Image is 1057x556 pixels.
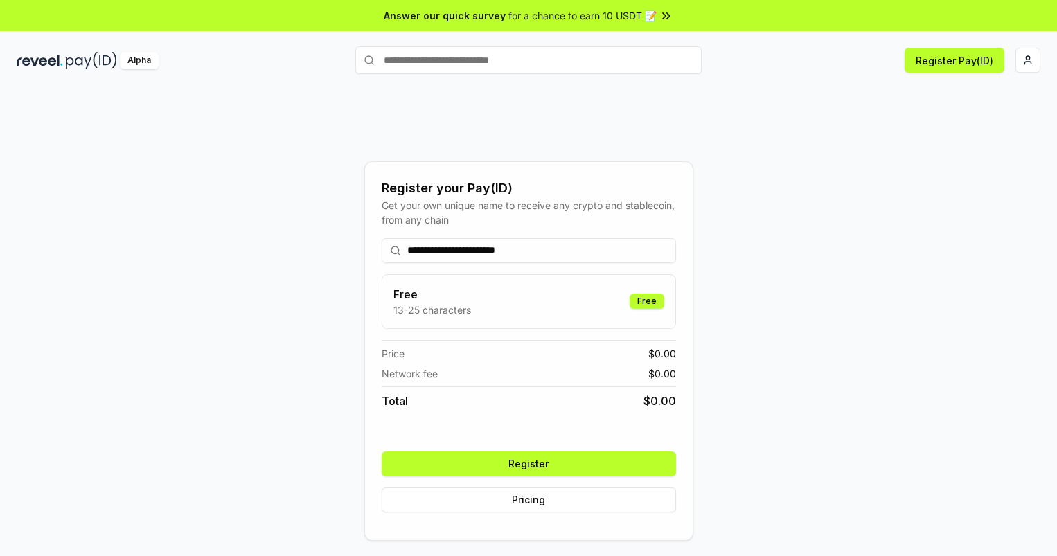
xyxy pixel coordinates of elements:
[382,451,676,476] button: Register
[643,393,676,409] span: $ 0.00
[120,52,159,69] div: Alpha
[508,8,657,23] span: for a chance to earn 10 USDT 📝
[905,48,1004,73] button: Register Pay(ID)
[648,346,676,361] span: $ 0.00
[393,303,471,317] p: 13-25 characters
[382,198,676,227] div: Get your own unique name to receive any crypto and stablecoin, from any chain
[17,52,63,69] img: reveel_dark
[648,366,676,381] span: $ 0.00
[382,179,676,198] div: Register your Pay(ID)
[393,286,471,303] h3: Free
[382,393,408,409] span: Total
[382,346,405,361] span: Price
[384,8,506,23] span: Answer our quick survey
[66,52,117,69] img: pay_id
[382,487,676,512] button: Pricing
[630,294,664,309] div: Free
[382,366,438,381] span: Network fee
